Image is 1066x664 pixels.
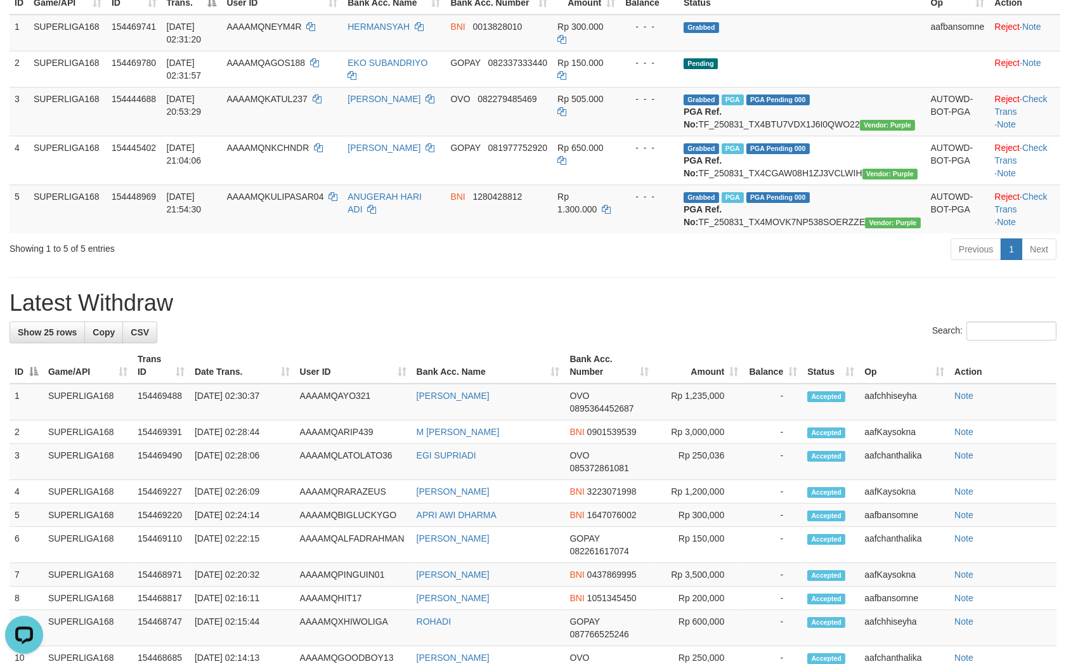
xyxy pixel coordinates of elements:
a: [PERSON_NAME] [417,593,490,603]
td: TF_250831_TX4CGAW08H1ZJ3VCLWIH [679,136,926,185]
div: - - - [625,56,673,69]
a: ANUGERAH HARI ADI [348,192,422,214]
span: Accepted [807,617,845,628]
th: Balance: activate to sort column ascending [743,348,802,384]
td: [DATE] 02:24:14 [190,504,295,527]
td: Rp 3,500,000 [654,563,743,587]
span: AAAAMQAGOS188 [226,58,305,68]
span: Copy 087766525246 to clipboard [569,629,628,639]
a: Note [997,119,1016,129]
td: 154469490 [133,444,190,480]
th: Action [949,348,1056,384]
td: AUTOWD-BOT-PGA [926,136,990,185]
a: Next [1022,238,1056,260]
td: AAAAMQXHIWOLIGA [295,610,412,646]
a: Reject [994,143,1020,153]
div: - - - [625,141,673,154]
span: GOPAY [569,616,599,627]
span: BNI [569,486,584,497]
span: CSV [131,327,149,337]
span: Pending [684,58,718,69]
td: SUPERLIGA168 [29,136,107,185]
span: Show 25 rows [18,327,77,337]
td: - [743,480,802,504]
td: aafbansomne [859,587,949,610]
span: Vendor URL: https://trx4.1velocity.biz [862,169,918,179]
div: - - - [625,190,673,203]
a: Note [954,616,973,627]
a: HERMANSYAH [348,22,410,32]
span: Accepted [807,570,845,581]
span: OVO [569,450,589,460]
span: Copy 085372861081 to clipboard [569,463,628,473]
td: aafchanthalika [859,527,949,563]
a: Note [997,168,1016,178]
td: 154468747 [133,610,190,646]
td: aafbansomne [926,15,990,51]
td: AAAAMQLATOLATO36 [295,444,412,480]
span: Rp 650.000 [557,143,603,153]
a: [PERSON_NAME] [417,391,490,401]
span: Vendor URL: https://trx4.1velocity.biz [865,218,920,228]
span: Marked by aafchhiseyha [722,192,744,203]
span: Marked by aafsoycanthlai [722,94,744,105]
td: 7 [10,563,43,587]
a: ROHADI [417,616,451,627]
a: [PERSON_NAME] [417,533,490,544]
td: - [743,527,802,563]
td: AAAAMQHIT17 [295,587,412,610]
input: Search: [966,322,1056,341]
td: 4 [10,480,43,504]
td: SUPERLIGA168 [43,420,133,444]
td: SUPERLIGA168 [29,87,107,136]
span: Copy 1280428812 to clipboard [472,192,522,202]
td: SUPERLIGA168 [43,444,133,480]
a: Note [954,593,973,603]
td: aafKaysokna [859,420,949,444]
span: Copy 1647076002 to clipboard [587,510,637,520]
span: Vendor URL: https://trx4.1velocity.biz [860,120,915,131]
td: SUPERLIGA168 [43,384,133,420]
span: Grabbed [684,143,719,154]
a: Show 25 rows [10,322,85,343]
th: ID: activate to sort column descending [10,348,43,384]
span: Copy 0901539539 to clipboard [587,427,637,437]
span: OVO [450,94,470,104]
td: SUPERLIGA168 [43,610,133,646]
a: Note [954,450,973,460]
td: AAAAMQALFADRAHMAN [295,527,412,563]
a: Note [954,570,973,580]
a: Note [1022,22,1041,32]
td: 3 [10,444,43,480]
label: Search: [932,322,1056,341]
div: Showing 1 to 5 of 5 entries [10,237,434,255]
td: [DATE] 02:22:15 [190,527,295,563]
td: 154469110 [133,527,190,563]
a: Check Trans [994,143,1047,166]
span: GOPAY [569,533,599,544]
b: PGA Ref. No: [684,155,722,178]
span: 154445402 [112,143,156,153]
th: Bank Acc. Number: activate to sort column ascending [564,348,654,384]
td: 2 [10,420,43,444]
td: - [743,444,802,480]
td: 3 [10,87,29,136]
td: Rp 150,000 [654,527,743,563]
td: 5 [10,185,29,233]
a: EKO SUBANDRIYO [348,58,427,68]
td: 9 [10,610,43,646]
span: OVO [569,391,589,401]
span: AAAAMQNEYM4R [226,22,301,32]
span: [DATE] 21:54:30 [167,192,202,214]
span: Copy 082337333440 to clipboard [488,58,547,68]
span: Accepted [807,594,845,604]
a: [PERSON_NAME] [417,486,490,497]
span: 154444688 [112,94,156,104]
span: Accepted [807,653,845,664]
td: Rp 300,000 [654,504,743,527]
span: AAAAMQKULIPASAR04 [226,192,323,202]
td: AAAAMQPINGUIN01 [295,563,412,587]
td: aafchhiseyha [859,610,949,646]
span: Accepted [807,534,845,545]
span: BNI [569,570,584,580]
